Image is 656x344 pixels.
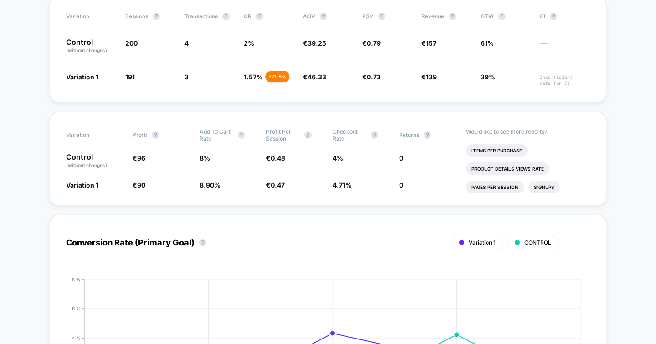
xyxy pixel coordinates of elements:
span: € [362,39,381,47]
span: 8 % [200,154,210,162]
span: 4 [184,39,189,47]
span: (without changes) [66,47,107,53]
button: ? [550,13,557,20]
span: Variation 1 [469,239,496,246]
li: Product Details Views Rate [466,162,549,175]
span: 3 [184,73,189,81]
tspan: 4 % [72,335,81,341]
span: Revenue [421,13,444,20]
p: Would like to see more reports? [466,128,590,135]
div: - 21.5 % [266,71,289,82]
span: 46.33 [307,73,326,81]
span: Insufficient data for CI [540,74,590,86]
span: 0 [399,181,403,189]
span: 1.57 % [244,73,263,81]
button: ? [449,13,456,20]
span: Transactions [184,13,218,20]
span: 4.71 % [333,181,352,189]
span: 90 [137,181,145,189]
button: ? [222,13,230,20]
span: PSV [362,13,374,20]
span: € [266,181,285,189]
span: 96 [137,154,145,162]
tspan: 8 % [72,276,81,282]
p: Control [66,38,116,54]
span: Profit [133,131,147,138]
span: € [362,73,381,81]
span: CR [244,13,251,20]
span: AOV [303,13,315,20]
span: Variation [66,13,116,20]
span: € [133,181,145,189]
span: Sessions [125,13,148,20]
span: OTW [481,13,531,20]
span: Variation 1 [66,73,98,81]
span: 0.48 [271,154,285,162]
button: ? [320,13,327,20]
span: € [421,39,436,47]
span: 0.73 [367,73,381,81]
span: € [421,73,437,81]
span: € [133,154,145,162]
button: ? [304,131,312,139]
button: ? [238,131,245,139]
span: 200 [125,39,138,47]
span: 0.79 [367,39,381,47]
span: Variation 1 [66,181,98,189]
tspan: 6 % [72,306,81,311]
li: Pages Per Session [466,181,524,193]
button: ? [498,13,506,20]
li: Items Per Purchase [466,144,528,157]
span: (without changes) [66,162,107,168]
span: 191 [125,73,135,81]
span: € [266,154,285,162]
li: Signups [528,181,560,193]
span: Checkout Rate [333,128,366,142]
span: 39% [481,73,495,81]
span: 2 % [244,39,254,47]
span: CONTROL [524,239,551,246]
span: 61% [481,39,494,47]
p: Control [66,153,123,169]
span: € [303,39,326,47]
button: ? [152,131,159,139]
button: ? [256,13,263,20]
span: --- [540,41,590,54]
span: 0 [399,154,403,162]
button: ? [153,13,160,20]
span: Profit Per Session [266,128,300,142]
span: 157 [426,39,436,47]
button: ? [378,13,385,20]
span: Variation [66,128,116,142]
span: 39.25 [307,39,326,47]
span: 0.47 [271,181,285,189]
span: CI [540,13,590,20]
span: Returns [399,131,419,138]
span: Add To Cart Rate [200,128,233,142]
span: 8.90 % [200,181,220,189]
span: 139 [426,73,437,81]
button: ? [199,239,206,246]
button: ? [371,131,378,139]
button: ? [424,131,431,139]
span: 4 % [333,154,343,162]
span: € [303,73,326,81]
